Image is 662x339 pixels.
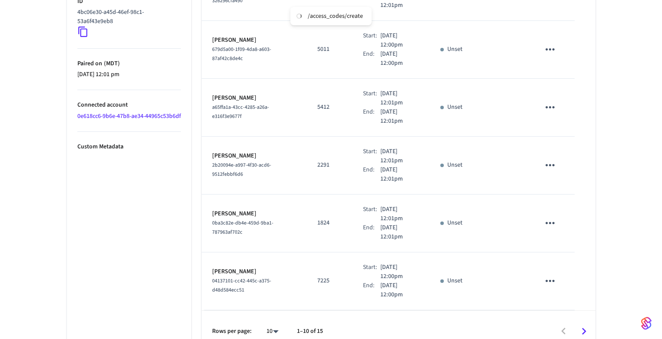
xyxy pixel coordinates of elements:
p: [DATE] 12:01pm [380,147,419,165]
p: Unset [447,103,462,112]
p: [DATE] 12:00pm [380,50,419,68]
div: Start: [363,263,380,281]
a: 0e618cc6-9b6e-47b8-ae34-44965c53b6df [77,112,181,121]
div: End: [363,223,380,242]
p: 7225 [317,276,342,285]
p: Unset [447,45,462,54]
img: SeamLogoGradient.69752ec5.svg [641,316,652,330]
p: [DATE] 12:01 pm [77,70,181,79]
p: Paired on [77,59,181,68]
p: [DATE] 12:01pm [380,205,419,223]
p: Custom Metadata [77,142,181,151]
div: Start: [363,31,380,50]
p: 5412 [317,103,342,112]
p: [DATE] 12:01pm [380,89,419,107]
div: Start: [363,89,380,107]
p: [PERSON_NAME] [212,267,296,276]
div: End: [363,107,380,126]
p: [DATE] 12:00pm [380,31,419,50]
p: 2291 [317,161,342,170]
p: Unset [447,218,462,228]
p: Unset [447,276,462,285]
p: Rows per page: [212,327,252,336]
span: a65ffa1a-43cc-4285-a26a-e316f3e9677f [212,104,269,120]
div: /access_codes/create [308,12,363,20]
p: [PERSON_NAME] [212,151,296,161]
p: 1–10 of 15 [297,327,323,336]
span: 04137101-cc42-445c-a375-d48d584ecc51 [212,277,271,294]
p: 4bc06e30-a45d-46ef-98c1-53a6f43e9eb8 [77,8,177,26]
p: Connected account [77,101,181,110]
div: End: [363,165,380,184]
span: 679d5a00-1f09-4da8-a603-87af42c8de4c [212,46,271,62]
div: Start: [363,205,380,223]
p: [PERSON_NAME] [212,209,296,218]
span: ( MDT ) [102,59,120,68]
p: [DATE] 12:01pm [380,223,419,242]
span: 0ba3c82e-db4e-459d-9ba1-787963af702c [212,219,273,236]
p: [DATE] 12:01pm [380,165,419,184]
p: [DATE] 12:01pm [380,107,419,126]
div: Start: [363,147,380,165]
p: 5011 [317,45,342,54]
p: 1824 [317,218,342,228]
p: [DATE] 12:00pm [380,263,419,281]
div: End: [363,281,380,299]
div: 10 [262,325,283,338]
span: 2b20094e-a997-4f30-acd6-9512febbf6d6 [212,161,271,178]
p: [DATE] 12:00pm [380,281,419,299]
div: End: [363,50,380,68]
p: [PERSON_NAME] [212,36,296,45]
p: Unset [447,161,462,170]
p: [PERSON_NAME] [212,94,296,103]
